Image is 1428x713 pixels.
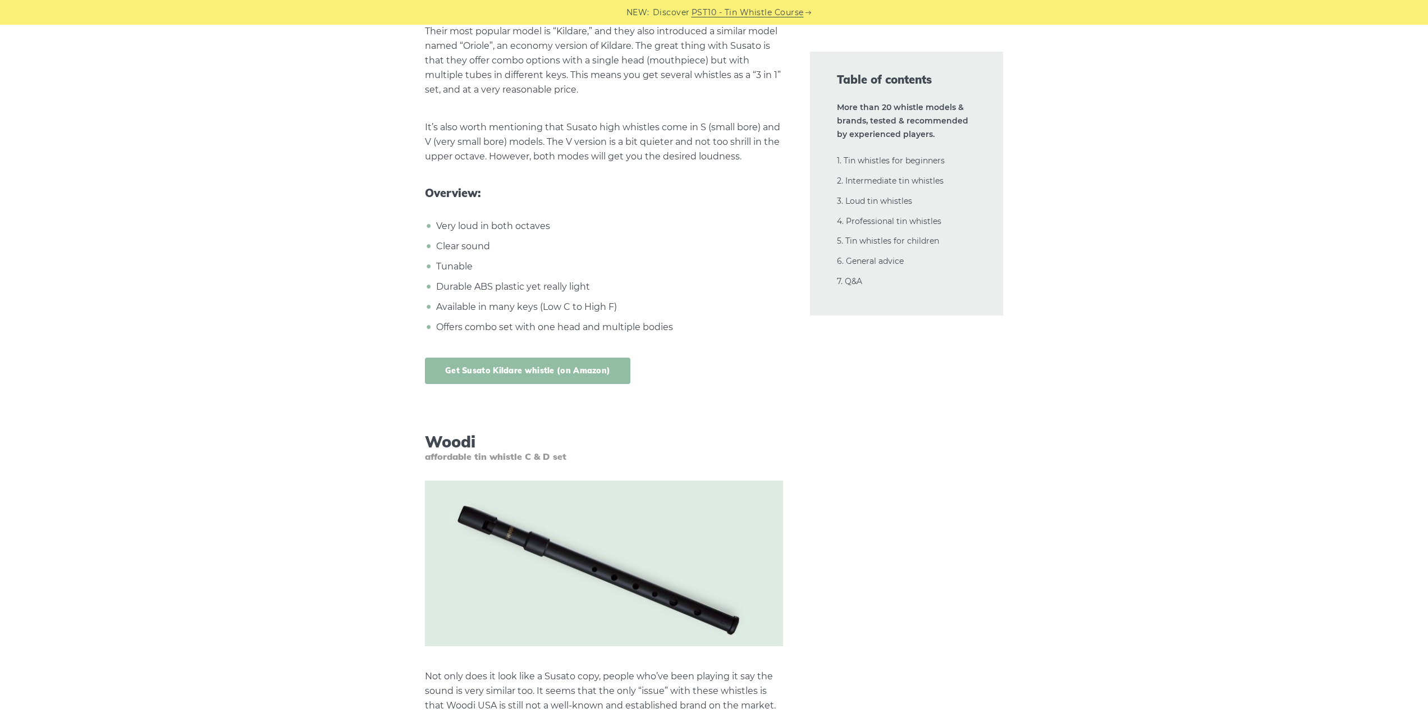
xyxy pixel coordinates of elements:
a: 1. Tin whistles for beginners [837,156,945,166]
img: Woodi USA Tin Whistle [425,481,783,646]
a: 4. Professional tin whistles [837,216,941,226]
span: Overview: [425,186,783,200]
li: Very loud in both octaves [433,219,783,234]
strong: More than 20 whistle models & brands, tested & recommended by experienced players. [837,102,968,139]
li: Offers combo set with one head and multiple bodies [433,320,783,335]
p: Not only does it look like a Susato copy, people who’ve been playing it say the sound is very sim... [425,669,783,713]
li: Tunable [433,259,783,274]
li: Clear sound [433,239,783,254]
p: It’s also worth mentioning that Susato high whistles come in S (small bore) and V (very small bor... [425,120,783,164]
a: 2. Intermediate tin whistles [837,176,944,186]
span: Table of contents [837,72,976,88]
h3: Woodi [425,432,783,462]
a: 7. Q&A [837,276,862,286]
span: affordable tin whistle C & D set [425,451,783,462]
li: Available in many keys (Low C to High F) [433,300,783,314]
a: 6. General advice [837,256,904,266]
a: Get Susato Kildare whistle (on Amazon) [425,358,630,384]
span: Discover [653,6,690,19]
a: PST10 - Tin Whistle Course [692,6,804,19]
span: NEW: [626,6,649,19]
a: 5. Tin whistles for children [837,236,939,246]
a: 3. Loud tin whistles [837,196,912,206]
li: Durable ABS plastic yet really light [433,280,783,294]
p: Susato offers several models with a full range of keys from lowest to highest. Their most popular... [425,10,783,97]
